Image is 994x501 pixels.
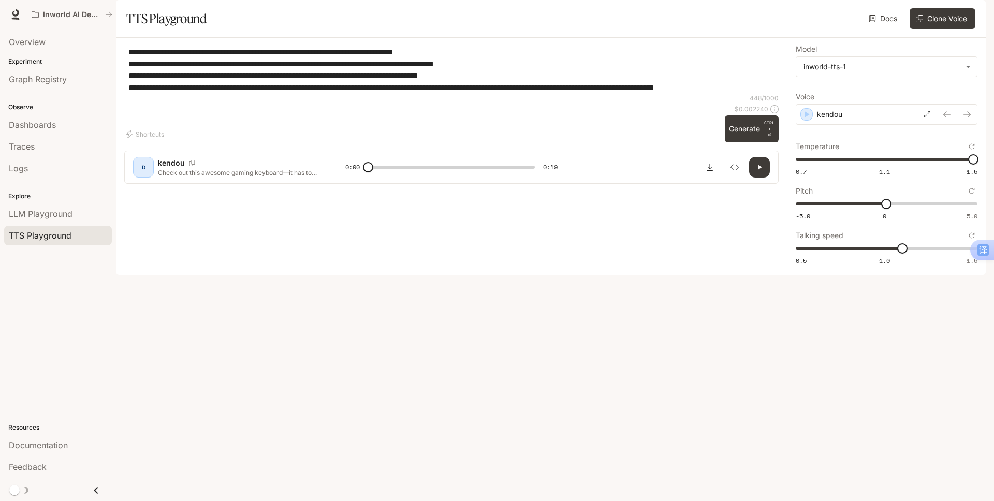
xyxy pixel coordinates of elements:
[910,8,975,29] button: Clone Voice
[126,8,207,29] h1: TTS Playground
[725,115,779,142] button: GenerateCTRL +⏎
[764,120,774,132] p: CTRL +
[796,212,810,220] span: -5.0
[185,160,199,166] button: Copy Voice ID
[796,93,814,100] p: Voice
[867,8,901,29] a: Docs
[883,212,886,220] span: 0
[796,256,807,265] span: 0.5
[817,109,842,120] p: kendou
[966,230,977,241] button: Reset to default
[796,187,813,195] p: Pitch
[803,62,960,72] div: inworld-tts-1
[724,157,745,178] button: Inspect
[27,4,117,25] button: All workspaces
[124,126,168,142] button: Shortcuts
[967,212,977,220] span: 5.0
[796,57,977,77] div: inworld-tts-1
[967,167,977,176] span: 1.5
[750,94,779,102] p: 448 / 1000
[967,256,977,265] span: 1.5
[135,159,152,175] div: D
[158,168,320,177] p: Check out this awesome gaming keyboard—it has tons of lighting modes, awesome sound effects, and ...
[764,120,774,138] p: ⏎
[43,10,101,19] p: Inworld AI Demos
[345,162,360,172] span: 0:00
[966,141,977,152] button: Reset to default
[879,167,890,176] span: 1.1
[158,158,185,168] p: kendou
[699,157,720,178] button: Download audio
[796,167,807,176] span: 0.7
[735,105,768,113] p: $ 0.002240
[796,232,843,239] p: Talking speed
[966,185,977,197] button: Reset to default
[543,162,558,172] span: 0:19
[796,46,817,53] p: Model
[879,256,890,265] span: 1.0
[796,143,839,150] p: Temperature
